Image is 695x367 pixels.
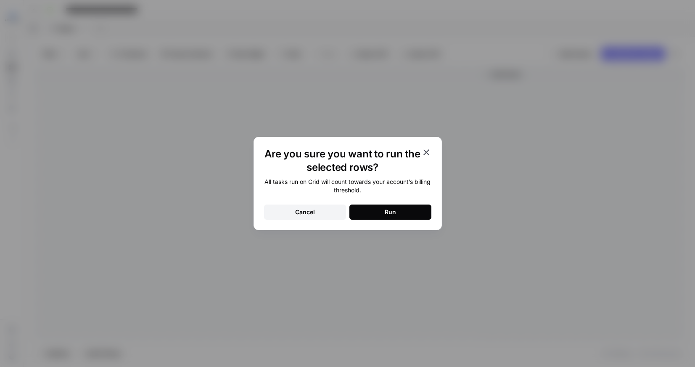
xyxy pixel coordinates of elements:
[385,208,396,216] div: Run
[295,208,315,216] div: Cancel
[264,178,431,194] div: All tasks run on Grid will count towards your account’s billing threshold.
[349,205,431,220] button: Run
[264,205,346,220] button: Cancel
[264,147,421,174] h1: Are you sure you want to run the selected rows?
